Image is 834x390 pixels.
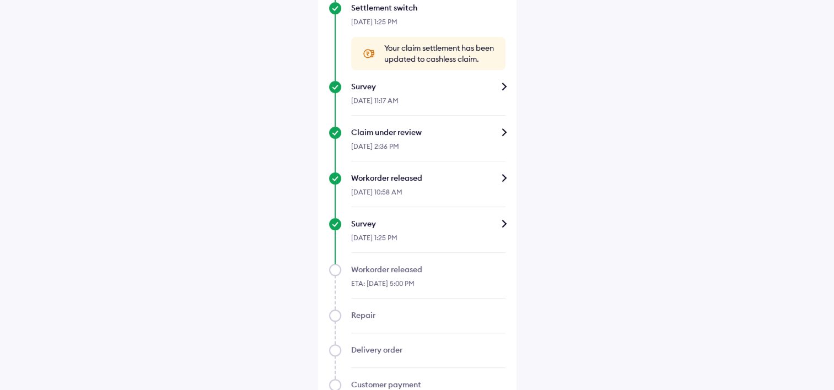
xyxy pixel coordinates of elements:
div: Survey [351,81,505,92]
div: [DATE] 1:25 PM [351,229,505,253]
div: Customer payment [351,379,505,390]
div: Repair [351,310,505,321]
div: Settlement switch [351,2,505,13]
div: [DATE] 2:36 PM [351,138,505,161]
div: Survey [351,218,505,229]
div: Delivery order [351,344,505,355]
div: Claim under review [351,127,505,138]
div: [DATE] 10:58 AM [351,183,505,207]
div: [DATE] 11:17 AM [351,92,505,116]
div: [DATE] 1:25 PM [351,13,505,37]
div: Workorder released [351,172,505,183]
div: ETA: [DATE] 5:00 PM [351,275,505,299]
span: Your claim settlement has been updated to cashless claim. [384,42,494,64]
div: Workorder released [351,264,505,275]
